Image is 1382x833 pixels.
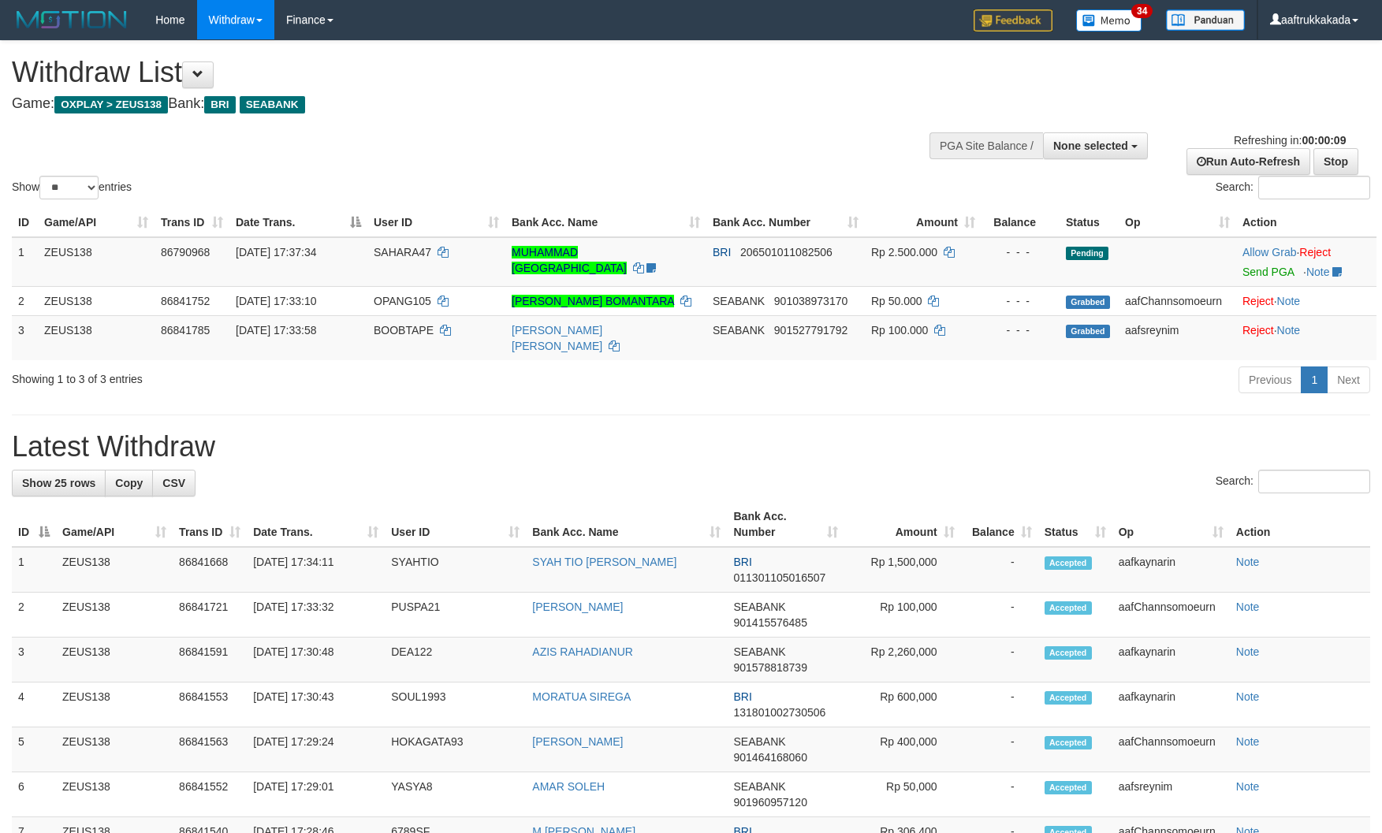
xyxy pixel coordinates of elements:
img: Button%20Memo.svg [1076,9,1142,32]
td: SYAHTIO [385,547,526,593]
img: MOTION_logo.png [12,8,132,32]
td: · [1236,286,1376,315]
td: PUSPA21 [385,593,526,638]
a: MORATUA SIREGA [532,690,631,703]
td: 5 [12,727,56,772]
a: Send PGA [1242,266,1294,278]
td: ZEUS138 [56,727,173,772]
div: - - - [988,322,1053,338]
th: Bank Acc. Name: activate to sort column ascending [526,502,727,547]
span: [DATE] 17:37:34 [236,246,316,258]
div: - - - [988,293,1053,309]
th: Status: activate to sort column ascending [1038,502,1112,547]
span: 86841785 [161,324,210,337]
a: Note [1236,690,1260,703]
th: Action [1230,502,1370,547]
a: AMAR SOLEH [532,780,605,793]
span: Accepted [1045,646,1092,660]
td: - [961,727,1038,772]
a: [PERSON_NAME] [PERSON_NAME] [512,324,602,352]
td: 86841553 [173,682,247,727]
td: aafChannsomoeurn [1112,593,1230,638]
th: Trans ID: activate to sort column ascending [173,502,247,547]
a: Run Auto-Refresh [1186,148,1310,175]
a: Show 25 rows [12,470,106,496]
td: - [961,547,1038,593]
span: 86841752 [161,295,210,307]
span: SEABANK [713,295,765,307]
td: ZEUS138 [38,286,155,315]
span: BOOBTAPE [374,324,434,337]
td: aafkaynarin [1112,682,1230,727]
span: Copy 011301105016507 to clipboard [733,571,825,584]
th: Trans ID: activate to sort column ascending [155,208,229,237]
span: OPANG105 [374,295,431,307]
a: SYAH TIO [PERSON_NAME] [532,556,676,568]
label: Search: [1216,470,1370,493]
span: BRI [733,690,751,703]
td: - [961,682,1038,727]
td: 3 [12,315,38,360]
div: - - - [988,244,1053,260]
td: [DATE] 17:30:43 [247,682,385,727]
td: YASYA8 [385,772,526,817]
td: [DATE] 17:34:11 [247,547,385,593]
label: Show entries [12,176,132,199]
div: Showing 1 to 3 of 3 entries [12,365,564,387]
td: [DATE] 17:30:48 [247,638,385,682]
td: aafkaynarin [1112,547,1230,593]
td: ZEUS138 [56,772,173,817]
span: None selected [1053,139,1128,152]
th: Balance: activate to sort column ascending [961,502,1038,547]
td: Rp 50,000 [844,772,961,817]
span: Copy 901960957120 to clipboard [733,796,806,809]
th: User ID: activate to sort column ascending [385,502,526,547]
td: [DATE] 17:29:01 [247,772,385,817]
td: 6 [12,772,56,817]
a: Previous [1239,366,1302,393]
td: aafsreynim [1112,772,1230,817]
td: ZEUS138 [56,682,173,727]
span: Copy 901038973170 to clipboard [774,295,847,307]
span: Copy 901464168060 to clipboard [733,751,806,764]
span: Accepted [1045,601,1092,615]
a: Note [1306,266,1330,278]
td: · [1236,237,1376,287]
td: SOUL1993 [385,682,526,727]
a: Reject [1242,295,1274,307]
a: Note [1236,556,1260,568]
span: SEABANK [733,601,785,613]
td: ZEUS138 [56,547,173,593]
span: Copy 131801002730506 to clipboard [733,706,825,719]
td: [DATE] 17:33:32 [247,593,385,638]
td: aafChannsomoeurn [1119,286,1236,315]
th: Op: activate to sort column ascending [1119,208,1236,237]
label: Search: [1216,176,1370,199]
td: 3 [12,638,56,682]
a: [PERSON_NAME] BOMANTARA [512,295,674,307]
select: Showentries [39,176,99,199]
th: ID [12,208,38,237]
span: Accepted [1045,556,1092,570]
span: 34 [1131,4,1153,18]
th: Amount: activate to sort column ascending [865,208,982,237]
td: 86841591 [173,638,247,682]
th: Action [1236,208,1376,237]
td: - [961,772,1038,817]
span: SEABANK [713,324,765,337]
div: PGA Site Balance / [929,132,1043,159]
span: SEABANK [733,645,785,658]
input: Search: [1258,176,1370,199]
span: SAHARA47 [374,246,431,258]
a: CSV [152,470,196,496]
span: CSV [162,477,185,489]
span: Grabbed [1066,296,1110,309]
a: Note [1236,601,1260,613]
td: aafChannsomoeurn [1112,727,1230,772]
span: Pending [1066,247,1108,260]
span: SEABANK [240,96,305,113]
span: [DATE] 17:33:10 [236,295,316,307]
th: Bank Acc. Number: activate to sort column ascending [706,208,865,237]
span: BRI [204,96,235,113]
h4: Game: Bank: [12,96,906,112]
